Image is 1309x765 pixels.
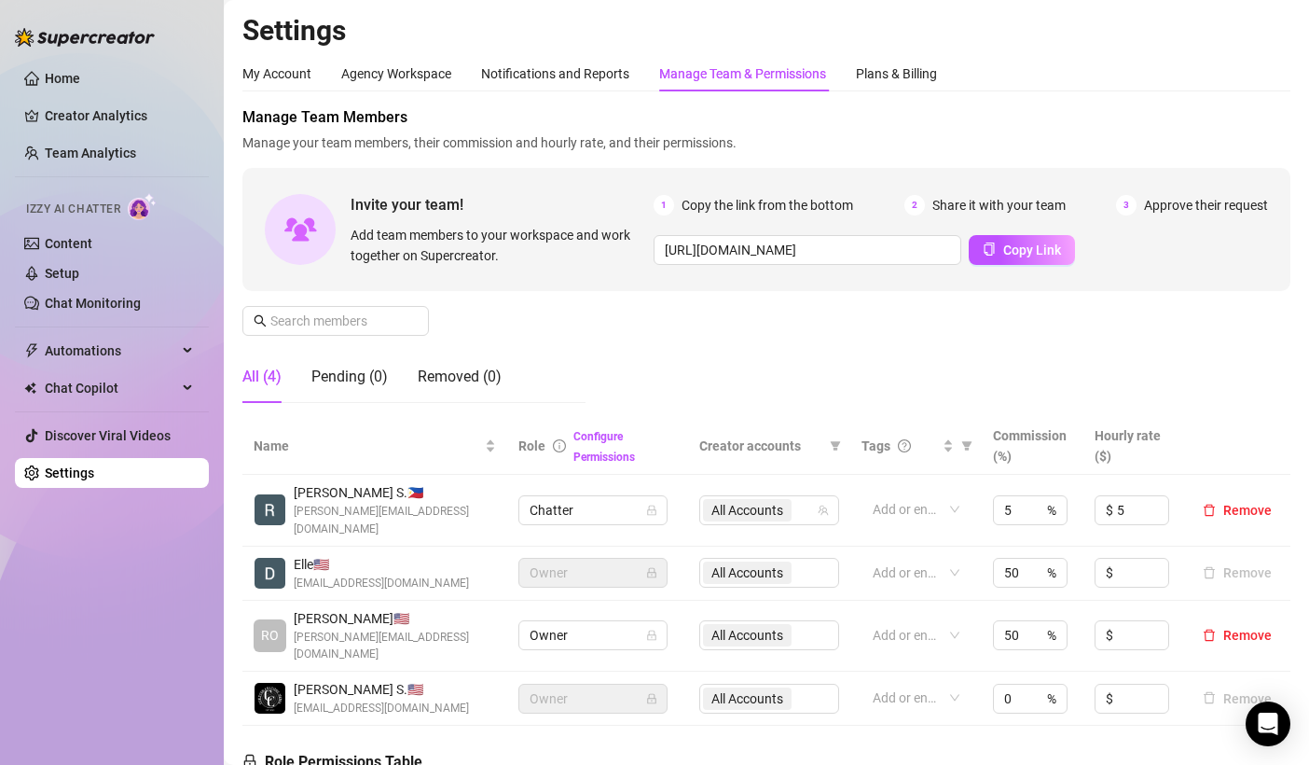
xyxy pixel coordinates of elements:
th: Commission (%) [982,418,1082,475]
span: Invite your team! [351,193,654,216]
a: Setup [45,266,79,281]
span: lock [646,505,657,516]
button: Remove [1195,499,1279,522]
span: Approve their request [1144,195,1268,216]
a: Creator Analytics [45,101,194,131]
input: Search members [270,311,403,331]
img: Elle [255,558,285,589]
span: search [254,314,267,327]
span: [PERSON_NAME] S. 🇵🇭 [294,482,496,503]
span: Copy Link [1003,243,1061,257]
span: Owner [530,621,656,649]
span: [PERSON_NAME] S. 🇺🇸 [294,679,469,700]
span: team [818,505,829,516]
span: 1 [654,195,674,216]
span: filter [961,440,972,452]
a: Chat Monitoring [45,296,141,311]
img: logo-BBDzfeDw.svg [15,28,155,47]
span: [PERSON_NAME][EMAIL_ADDRESS][DOMAIN_NAME] [294,503,496,538]
button: Remove [1195,688,1279,710]
div: My Account [242,63,311,84]
span: info-circle [553,439,566,452]
span: filter [826,432,845,460]
span: Owner [530,559,656,587]
span: Role [518,438,545,453]
span: lock [646,693,657,704]
span: Izzy AI Chatter [26,201,120,218]
button: Remove [1195,624,1279,647]
a: Content [45,236,92,251]
span: Chatter [530,496,656,524]
span: Manage Team Members [242,106,1290,129]
span: question-circle [898,439,911,452]
span: Owner [530,685,656,713]
span: filter [958,432,976,460]
button: Remove [1195,562,1279,584]
th: Name [242,418,507,475]
a: Settings [45,466,94,480]
span: lock [646,630,657,641]
button: Copy Link [969,235,1075,265]
span: lock [646,567,657,578]
div: Manage Team & Permissions [659,63,826,84]
span: Add team members to your workspace and work together on Supercreator. [351,225,646,266]
span: Share it with your team [932,195,1066,216]
div: Open Intercom Messenger [1246,702,1290,746]
span: [PERSON_NAME][EMAIL_ADDRESS][DOMAIN_NAME] [294,629,496,664]
span: 3 [1116,195,1137,216]
span: [EMAIL_ADDRESS][DOMAIN_NAME] [294,700,469,717]
span: copy [983,243,996,256]
span: Remove [1223,503,1272,518]
div: Agency Workspace [341,63,451,84]
span: Copy the link from the bottom [682,195,853,216]
span: Chat Copilot [45,373,177,403]
div: Removed (0) [418,366,502,388]
div: Notifications and Reports [481,63,629,84]
div: Pending (0) [311,366,388,388]
div: Plans & Billing [856,63,937,84]
a: Home [45,71,80,86]
img: AI Chatter [128,193,157,220]
span: Creator accounts [699,436,822,456]
img: Chat Copilot [24,382,36,395]
a: Configure Permissions [573,430,635,464]
span: delete [1203,629,1216,642]
span: Elle 🇺🇸 [294,554,469,575]
span: thunderbolt [24,343,39,358]
th: Hourly rate ($) [1083,418,1184,475]
img: Renz Sinfluence [255,494,285,525]
span: delete [1203,504,1216,517]
span: Manage your team members, their commission and hourly rate, and their permissions. [242,132,1290,153]
span: [PERSON_NAME] 🇺🇸 [294,608,496,629]
span: Automations [45,336,177,366]
span: Tags [861,436,890,456]
span: Name [254,436,481,456]
span: All Accounts [711,500,783,521]
a: Discover Viral Videos [45,428,171,443]
span: Remove [1223,628,1272,643]
a: Team Analytics [45,146,136,160]
span: All Accounts [703,499,792,522]
div: All (4) [242,366,282,388]
h2: Settings [242,13,1290,49]
span: RO [261,625,279,646]
img: Landry St.patrick [255,683,285,714]
span: filter [830,440,841,452]
span: [EMAIL_ADDRESS][DOMAIN_NAME] [294,575,469,592]
span: 2 [904,195,925,216]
